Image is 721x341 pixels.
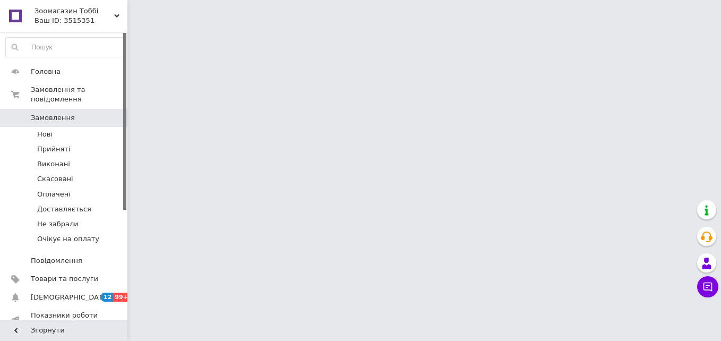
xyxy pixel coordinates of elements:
span: 99+ [113,293,131,302]
span: Виконані [37,159,70,169]
button: Чат з покупцем [697,276,718,297]
span: Прийняті [37,144,70,154]
span: Товари та послуги [31,274,98,284]
span: Головна [31,67,61,76]
span: Зоомагазин Тоббі [35,6,114,16]
span: Показники роботи компанії [31,311,98,330]
span: Повідомлення [31,256,82,266]
span: Замовлення та повідомлення [31,85,127,104]
span: Не забрали [37,219,79,229]
span: Доставляється [37,204,91,214]
span: 12 [101,293,113,302]
span: Скасовані [37,174,73,184]
input: Пошук [6,38,125,57]
span: Замовлення [31,113,75,123]
span: [DEMOGRAPHIC_DATA] [31,293,109,302]
span: Очікує на оплату [37,234,99,244]
div: Ваш ID: 3515351 [35,16,127,25]
span: Оплачені [37,190,71,199]
span: Нові [37,130,53,139]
